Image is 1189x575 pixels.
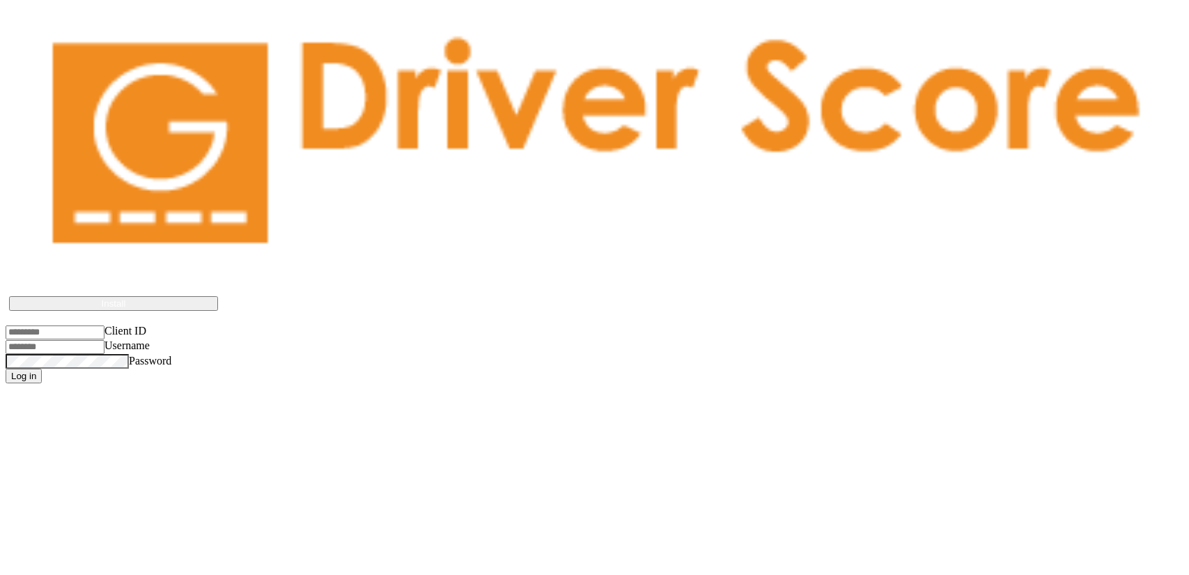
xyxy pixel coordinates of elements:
[23,277,1166,289] p: Driver Score works best if installed on the device
[6,369,42,383] button: Log in
[9,296,218,311] button: Install
[104,325,146,337] label: Client ID
[129,355,171,367] label: Password
[104,339,150,351] label: Username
